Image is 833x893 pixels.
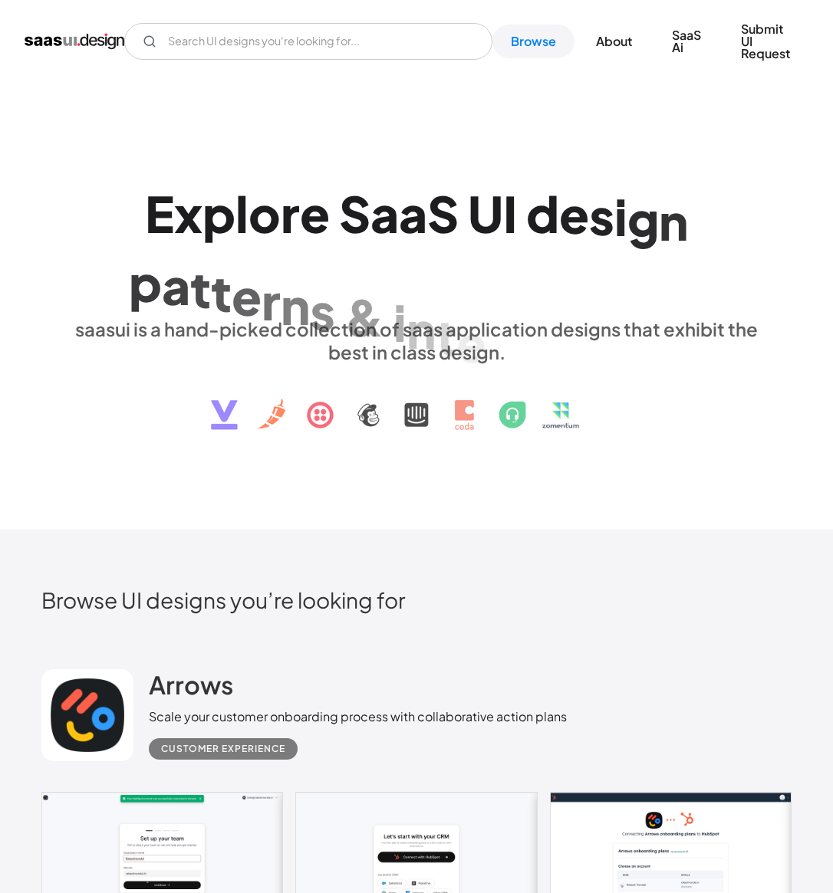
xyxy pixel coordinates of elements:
[211,263,232,322] div: t
[124,23,492,60] input: Search UI designs you're looking for...
[64,317,769,363] div: saasui is a hand-picked collection of saas application designs that exhibit the best in class des...
[281,184,300,243] div: r
[589,186,614,245] div: s
[723,12,808,71] a: Submit UI Request
[161,740,285,758] div: Customer Experience
[162,256,190,315] div: a
[184,363,649,443] img: text, icon, saas logo
[300,184,330,243] div: e
[190,259,211,318] div: t
[149,708,567,726] div: Scale your customer onboarding process with collaborative action plans
[262,271,281,330] div: r
[41,586,791,613] h2: Browse UI designs you’re looking for
[235,184,249,243] div: l
[149,669,233,708] a: Arrows
[145,184,174,243] div: E
[25,29,124,54] a: home
[393,294,407,353] div: i
[654,18,719,64] a: SaaS Ai
[310,281,335,340] div: s
[281,277,310,336] div: n
[129,253,162,312] div: p
[627,189,659,248] div: g
[124,23,492,60] form: Email Form
[559,185,589,245] div: e
[249,184,281,243] div: o
[64,184,769,302] h1: Explore SaaS UI design patterns & interactions.
[436,307,456,366] div: t
[202,184,235,243] div: p
[456,314,486,373] div: e
[370,184,399,243] div: a
[232,267,262,326] div: e
[149,669,233,700] h2: Arrows
[614,188,627,247] div: i
[526,185,559,244] div: d
[492,25,575,58] a: Browse
[339,184,370,243] div: S
[468,184,503,243] div: U
[659,192,688,251] div: n
[407,300,436,359] div: n
[503,184,517,243] div: I
[578,25,650,58] a: About
[344,287,384,346] div: &
[427,184,459,243] div: S
[399,184,427,243] div: a
[174,184,202,243] div: x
